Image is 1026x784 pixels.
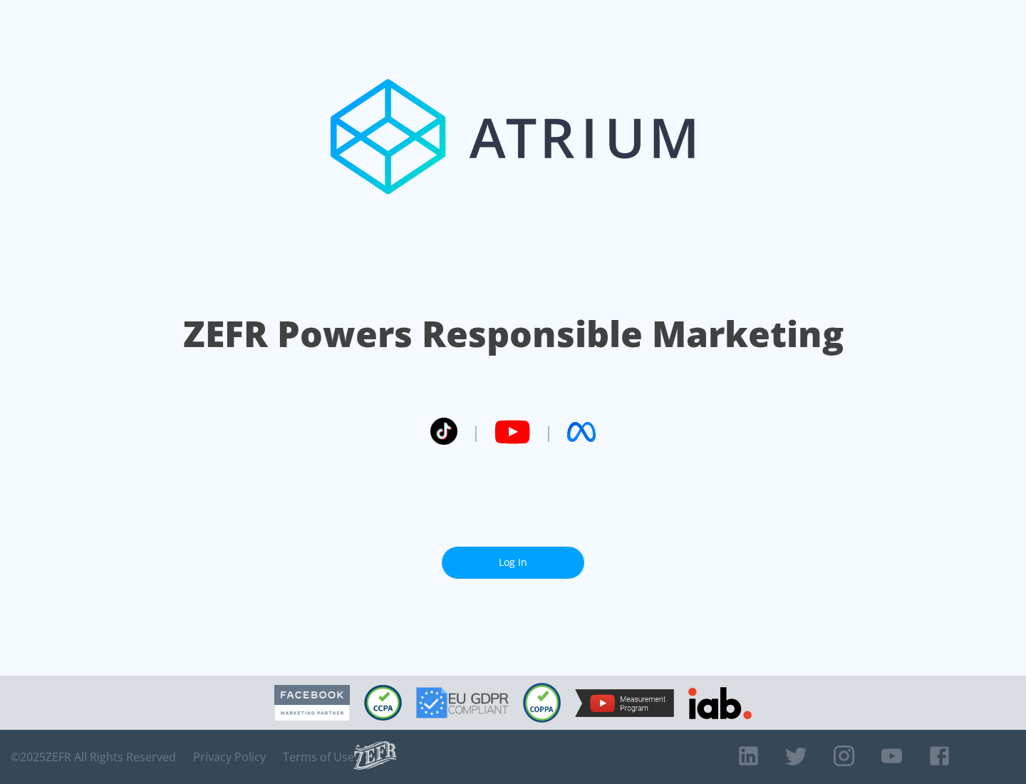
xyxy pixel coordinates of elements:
img: IAB [688,687,752,719]
a: Terms of Use [283,750,354,764]
img: CCPA Compliant [364,685,402,721]
img: YouTube Measurement Program [575,689,674,717]
span: | [472,421,480,443]
a: Privacy Policy [193,750,266,764]
img: COPPA Compliant [523,683,561,723]
img: GDPR Compliant [416,687,509,718]
h1: ZEFR Powers Responsible Marketing [183,309,844,359]
a: Log In [442,547,584,579]
span: © 2025 ZEFR All Rights Reserved [11,750,176,764]
img: Facebook Marketing Partner [274,685,350,721]
span: | [544,421,553,443]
